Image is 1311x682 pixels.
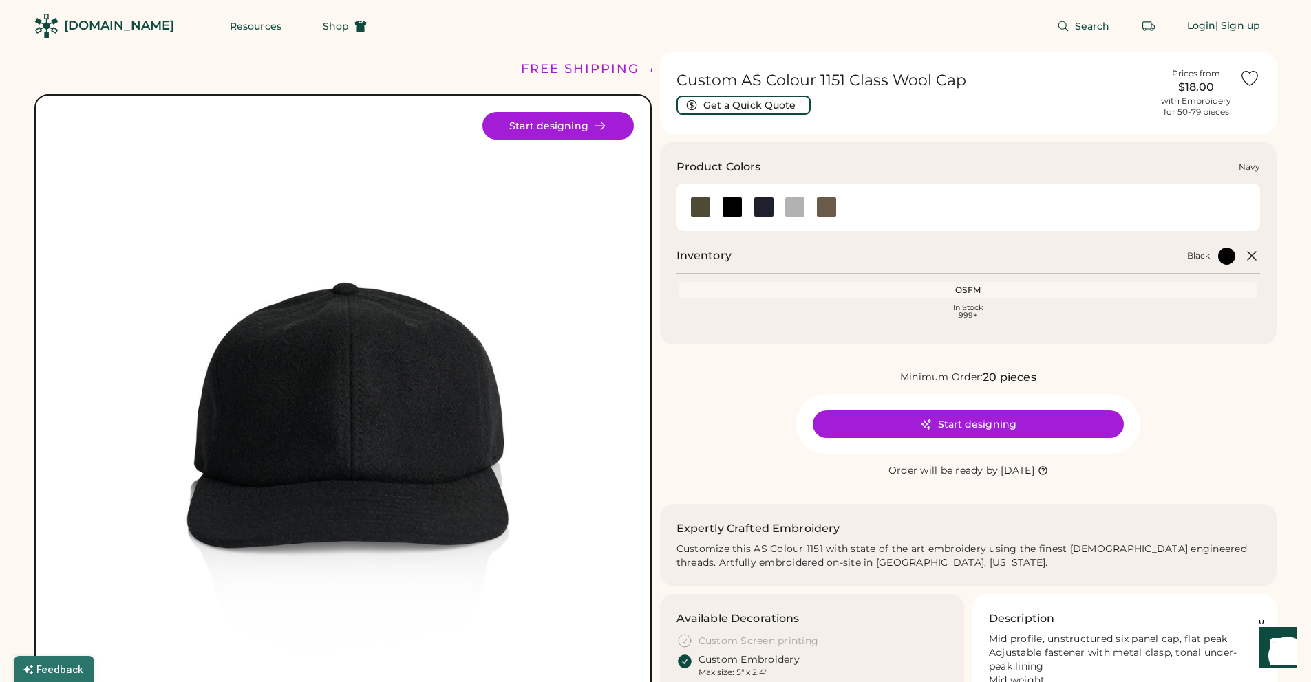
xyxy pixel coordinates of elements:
[64,17,174,34] div: [DOMAIN_NAME]
[213,12,298,40] button: Resources
[699,667,767,678] div: Max size: 5" x 2.4"
[900,371,983,384] div: Minimum Order:
[676,96,811,115] button: Get a Quick Quote
[676,542,1261,570] div: Customize this AS Colour 1151 with state of the art embroidery using the finest [DEMOGRAPHIC_DATA...
[699,653,800,667] div: Custom Embroidery
[676,610,800,627] h3: Available Decorations
[1215,19,1260,33] div: | Sign up
[813,410,1124,438] button: Start designing
[1246,620,1305,679] iframe: Front Chat
[1001,464,1034,478] div: [DATE]
[676,159,761,175] h3: Product Colors
[306,12,383,40] button: Shop
[1187,19,1216,33] div: Login
[983,369,1036,386] div: 20 pieces
[1172,68,1220,79] div: Prices from
[1187,250,1210,261] div: Black
[682,304,1255,319] div: In Stock 999+
[521,60,639,78] div: FREE SHIPPING
[1135,12,1162,40] button: Retrieve an order
[1161,79,1231,96] div: $18.00
[1075,21,1110,31] span: Search
[676,520,840,537] h2: Expertly Crafted Embroidery
[676,247,732,264] h2: Inventory
[482,112,634,140] button: Start designing
[676,71,1153,90] h1: Custom AS Colour 1151 Class Wool Cap
[1161,96,1231,118] div: with Embroidery for 50-79 pieces
[1041,12,1127,40] button: Search
[989,610,1055,627] h3: Description
[682,285,1255,296] div: OSFM
[699,635,819,648] div: Custom Screen printing
[888,464,999,478] div: Order will be ready by
[323,21,349,31] span: Shop
[1239,162,1260,173] div: Navy
[34,14,58,38] img: Rendered Logo - Screens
